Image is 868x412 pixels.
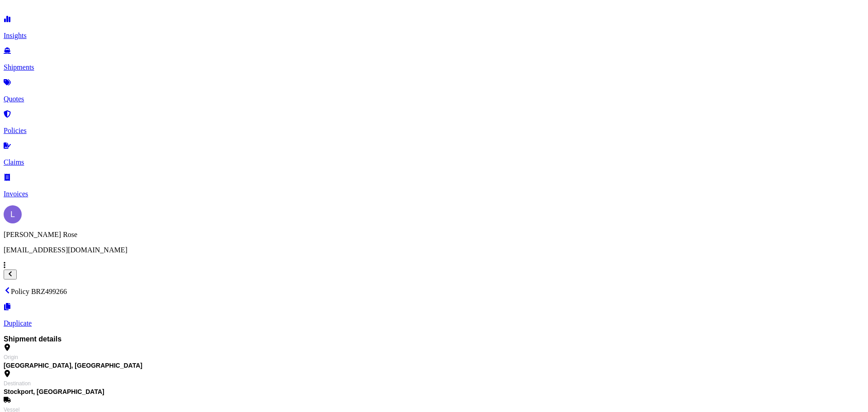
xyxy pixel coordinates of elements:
p: Duplicate [4,319,864,327]
a: Shipments [4,48,864,71]
p: Policies [4,127,864,135]
a: Invoices [4,175,864,198]
a: Insights [4,16,864,40]
a: Claims [4,143,864,166]
span: Shipment details [4,335,864,344]
p: [EMAIL_ADDRESS][DOMAIN_NAME] [4,246,864,254]
a: Duplicate [4,304,864,327]
span: [GEOGRAPHIC_DATA], [GEOGRAPHIC_DATA] [4,361,142,370]
span: Stockport, [GEOGRAPHIC_DATA] [4,387,104,396]
p: Insights [4,32,864,40]
span: L [10,210,15,219]
p: Quotes [4,95,864,103]
span: Destination [4,380,31,387]
span: Origin [4,354,18,361]
p: Invoices [4,190,864,198]
p: Policy BRZ499266 [4,287,864,296]
p: Claims [4,158,864,166]
p: [PERSON_NAME] Rose [4,231,864,239]
p: Shipments [4,63,864,71]
a: Quotes [4,80,864,103]
a: Policies [4,111,864,135]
